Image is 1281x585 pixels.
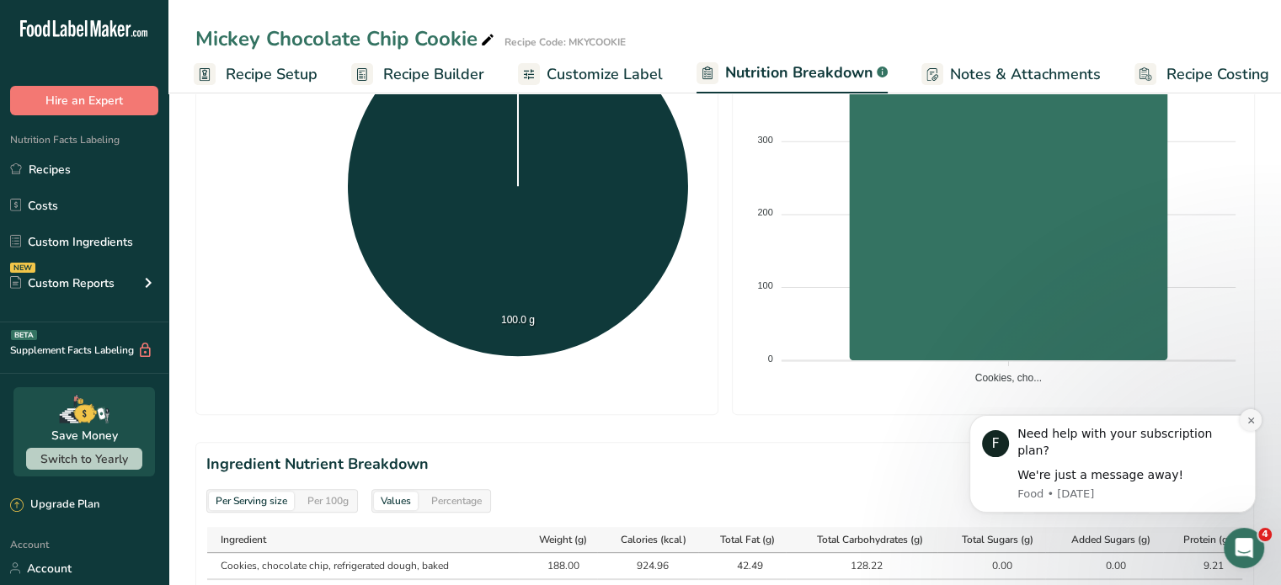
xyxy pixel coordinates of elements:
span: Recipe Setup [226,63,318,86]
a: Customize Label [518,56,663,93]
div: Profile image for Food [38,24,65,51]
span: Customize Label [547,63,663,86]
tspan: 200 [757,207,772,217]
a: Nutrition Breakdown [697,54,888,94]
a: Recipe Setup [194,56,318,93]
div: Percentage [424,492,488,510]
div: Custom Reports [10,274,115,292]
a: Recipe Costing [1134,56,1269,93]
tspan: Cookies, cho... [975,372,1042,384]
iframe: Intercom notifications message [944,407,1281,540]
tspan: 300 [757,135,772,145]
div: Per Serving size [209,492,294,510]
div: 9.21 [1182,558,1224,573]
p: Message from Food, sent 5w ago [73,80,299,95]
span: Total Fat (g) [720,532,775,547]
div: Mickey Chocolate Chip Cookie [195,24,498,54]
div: 188.00 [537,558,579,573]
span: Nutrition Breakdown [725,61,873,84]
div: Recipe Code: MKYCOOKIE [504,35,626,50]
span: Weight (g) [539,532,587,547]
div: BETA [11,330,37,340]
td: Cookies, chocolate chip, refrigerated dough, baked [207,553,519,578]
tspan: 100 [757,280,772,290]
span: Total Sugars (g) [962,532,1033,547]
div: Upgrade Plan [10,497,99,513]
span: Recipe Builder [383,63,484,86]
span: Total Carbohydrates (g) [817,532,923,547]
div: 0.00 [970,558,1012,573]
div: 924.96 [627,558,669,573]
div: message notification from Food, 5w ago. Need help with your subscription plan? We're just a messa... [25,8,312,106]
div: 128.22 [841,558,883,573]
span: 4 [1258,528,1272,541]
div: Save Money [51,427,118,444]
span: Notes & Attachments [950,63,1101,86]
button: Dismiss notification [296,3,318,24]
span: Protein (g) [1183,532,1231,547]
iframe: Intercom live chat [1224,528,1264,568]
span: Ingredient [221,532,266,547]
span: Added Sugars (g) [1071,532,1150,547]
h2: Ingredient Nutrient Breakdown [206,453,1243,476]
div: Need help with your subscription plan? [73,19,299,52]
div: 0.00 [1083,558,1125,573]
button: Switch to Yearly [26,448,142,470]
a: Notes & Attachments [921,56,1101,93]
div: 42.49 [721,558,763,573]
span: Calories (kcal) [621,532,686,547]
button: Hire an Expert [10,86,158,115]
div: Per 100g [301,492,355,510]
div: NEW [10,263,35,273]
a: Recipe Builder [351,56,484,93]
div: Message content [73,19,299,77]
span: Switch to Yearly [40,451,128,467]
tspan: 0 [768,353,773,363]
span: Recipe Costing [1166,63,1269,86]
div: Values [374,492,418,510]
div: We're just a message away! [73,61,299,77]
